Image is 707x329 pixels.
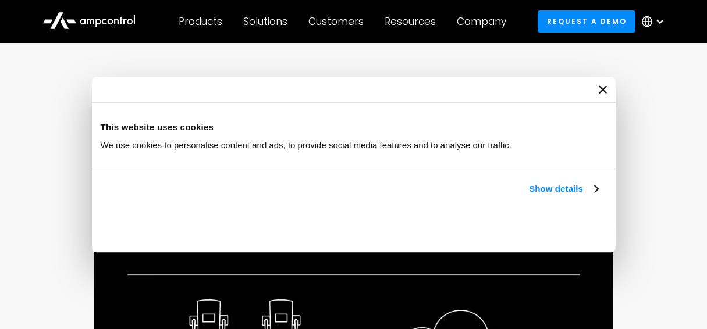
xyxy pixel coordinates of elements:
div: Solutions [243,15,287,28]
a: Request a demo [538,10,635,32]
div: This website uses cookies [101,120,607,134]
div: Resources [385,15,436,28]
div: Company [457,15,506,28]
div: Customers [308,15,364,28]
div: Products [179,15,222,28]
span: We use cookies to personalise content and ads, to provide social media features and to analyse ou... [101,140,512,150]
a: Show details [529,182,598,196]
button: Okay [439,209,606,243]
button: Close banner [599,85,607,94]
